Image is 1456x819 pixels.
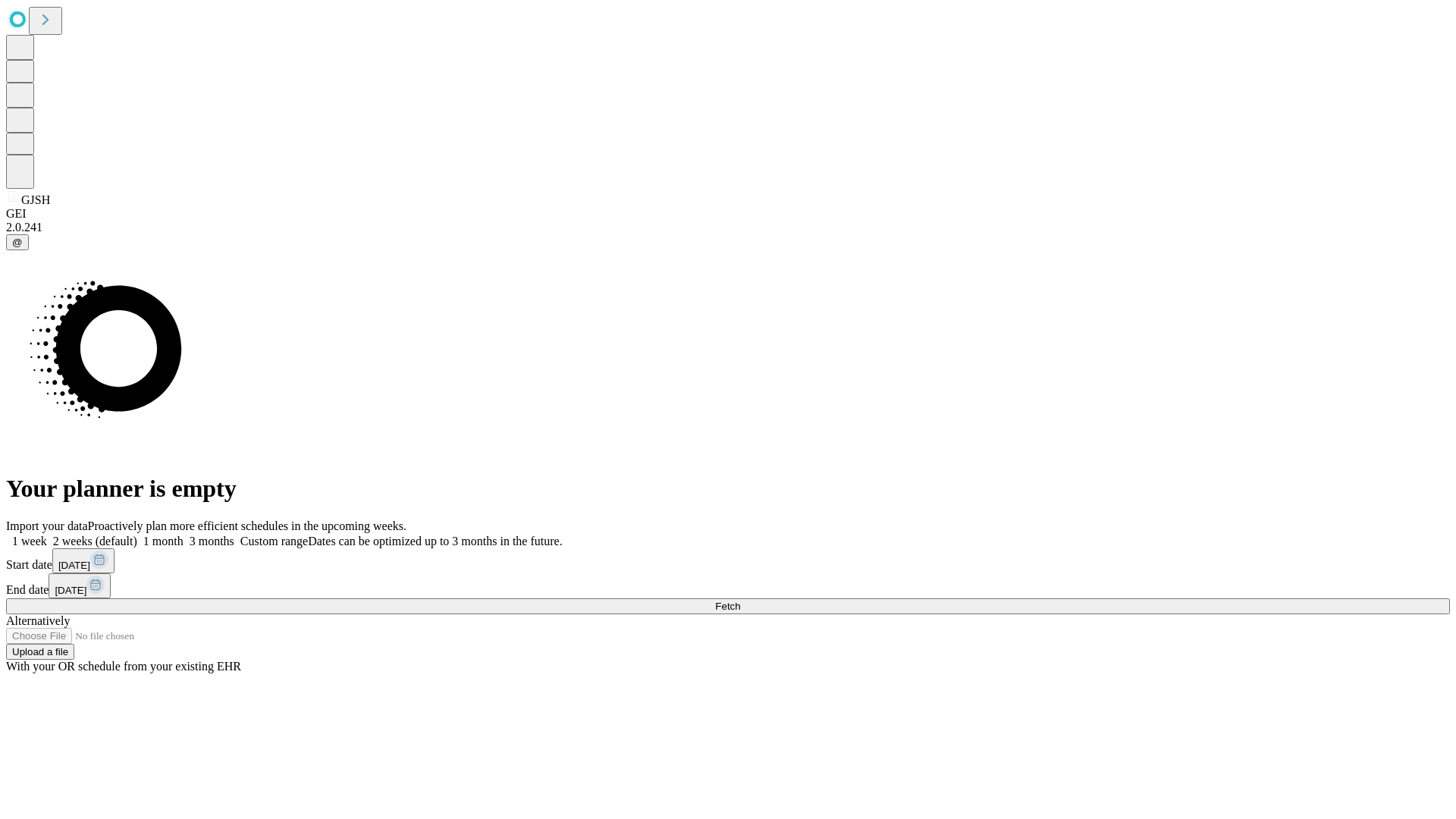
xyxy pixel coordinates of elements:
button: Fetch [6,598,1450,614]
span: With your OR schedule from your existing EHR [6,660,241,673]
button: Upload a file [6,644,74,660]
span: Fetch [715,601,740,612]
span: Proactively plan more efficient schedules in the upcoming weeks. [88,519,406,532]
span: 3 months [190,535,234,548]
div: GEI [6,207,1450,221]
span: 2 weeks (default) [53,535,137,548]
div: 2.0.241 [6,221,1450,234]
span: @ [12,237,23,248]
span: Alternatively [6,614,70,627]
div: Start date [6,548,1450,573]
span: 1 month [143,535,184,548]
span: [DATE] [55,585,86,596]
span: Import your data [6,519,88,532]
h1: Your planner is empty [6,475,1450,503]
span: Dates can be optimized up to 3 months in the future. [308,535,562,548]
span: Custom range [240,535,308,548]
button: @ [6,234,29,250]
button: [DATE] [52,548,115,573]
div: End date [6,573,1450,598]
span: GJSH [21,193,50,206]
span: [DATE] [58,560,90,571]
span: 1 week [12,535,47,548]
button: [DATE] [49,573,111,598]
